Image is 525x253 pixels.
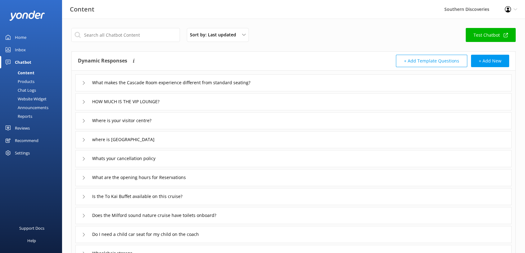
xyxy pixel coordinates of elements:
[92,231,199,238] span: Do I need a child car seat for my child on the coach
[4,94,62,103] a: Website Widget
[4,103,48,112] div: Announcements
[4,86,62,94] a: Chat Logs
[15,122,30,134] div: Reviews
[396,55,467,67] button: + Add Template Questions
[19,222,44,234] div: Support Docs
[4,103,62,112] a: Announcements
[4,77,62,86] a: Products
[4,68,62,77] a: Content
[4,68,34,77] div: Content
[27,234,36,247] div: Help
[466,28,516,42] a: Test Chatbot
[92,117,151,124] span: Where is your visitor centre?
[190,31,240,38] span: Sort by: Last updated
[92,155,155,162] span: Whats your cancellation policy
[92,79,250,86] span: What makes the Cascade Room experience different from standard seating?
[4,112,62,121] a: Reports
[15,44,26,56] div: Inbox
[92,136,155,143] span: where is [GEOGRAPHIC_DATA]
[92,98,159,105] span: HOW MUCH IS THE VIP LOUNGE?
[78,55,127,67] h4: Dynamic Responses
[15,147,30,159] div: Settings
[71,28,180,42] input: Search all Chatbot Content
[92,174,186,181] span: What are the opening hours for Reservations
[92,193,182,200] span: Is the To Kai Buffet available on this cruise?
[15,56,31,68] div: Chatbot
[70,4,94,14] h3: Content
[4,112,32,121] div: Reports
[471,55,509,67] button: + Add New
[4,86,36,94] div: Chat Logs
[4,94,47,103] div: Website Widget
[9,11,45,21] img: yonder-white-logo.png
[92,212,216,219] span: Does the Milford sound nature cruise have toilets onboard?
[4,77,34,86] div: Products
[15,31,26,44] div: Home
[15,134,38,147] div: Recommend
